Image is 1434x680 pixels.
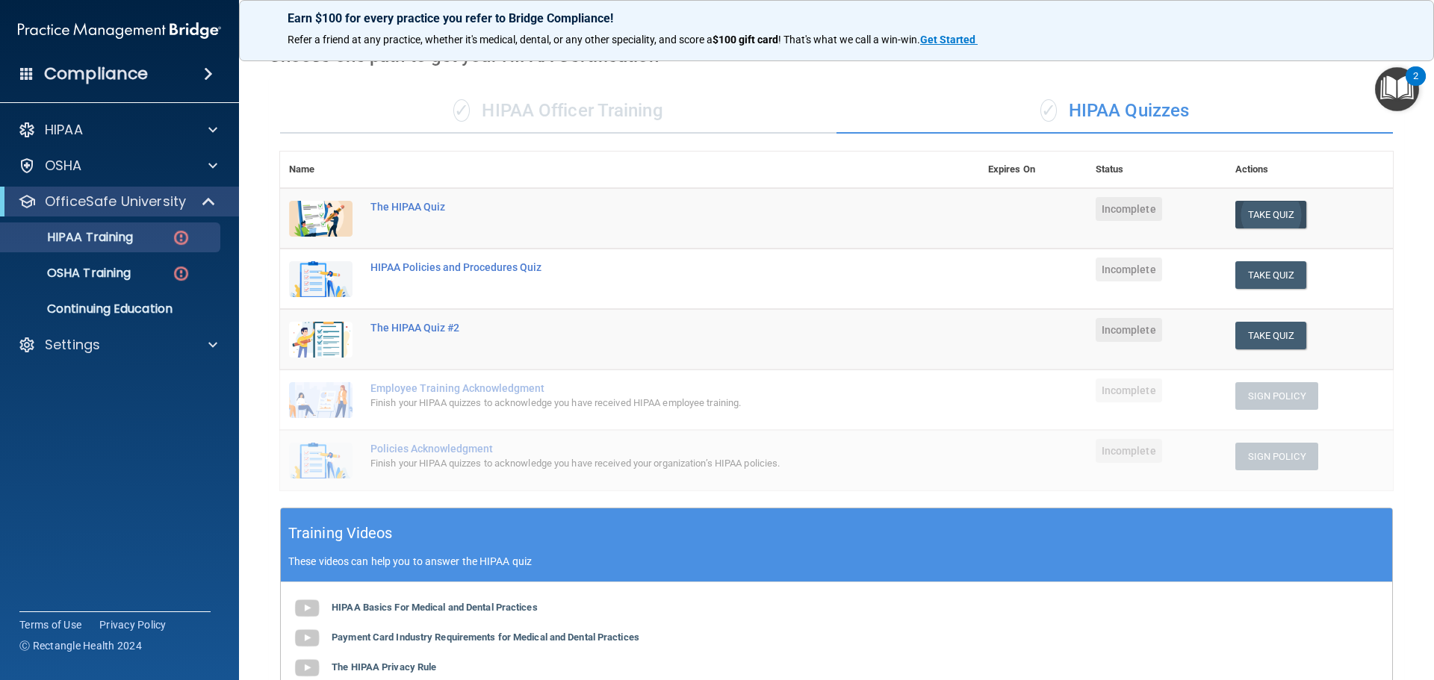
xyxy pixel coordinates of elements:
span: Incomplete [1096,439,1162,463]
img: gray_youtube_icon.38fcd6cc.png [292,623,322,653]
div: Employee Training Acknowledgment [370,382,904,394]
span: Incomplete [1096,378,1162,402]
button: Sign Policy [1235,382,1318,410]
h4: Compliance [44,63,148,84]
div: The HIPAA Quiz #2 [370,322,904,334]
strong: $100 gift card [713,34,778,46]
a: Settings [18,336,217,354]
button: Open Resource Center, 2 new notifications [1375,67,1419,111]
div: Policies Acknowledgment [370,443,904,455]
a: Terms of Use [19,617,81,632]
b: HIPAA Basics For Medical and Dental Practices [332,602,538,613]
img: PMB logo [18,16,221,46]
th: Name [280,152,361,188]
img: danger-circle.6113f641.png [172,228,190,247]
p: OfficeSafe University [45,193,186,210]
p: HIPAA Training [10,230,133,245]
a: OfficeSafe University [18,193,217,210]
p: OSHA Training [10,266,131,281]
p: Continuing Education [10,302,214,316]
a: HIPAA [18,121,217,139]
div: The HIPAA Quiz [370,201,904,213]
span: Ⓒ Rectangle Health 2024 [19,638,142,653]
b: The HIPAA Privacy Rule [332,661,436,673]
p: HIPAA [45,121,83,139]
img: gray_youtube_icon.38fcd6cc.png [292,593,322,623]
a: OSHA [18,157,217,175]
p: These videos can help you to answer the HIPAA quiz [288,555,1385,567]
a: Get Started [920,34,978,46]
th: Actions [1226,152,1393,188]
p: Settings [45,336,100,354]
p: OSHA [45,157,82,175]
a: Privacy Policy [99,617,167,632]
img: danger-circle.6113f641.png [172,264,190,283]
button: Take Quiz [1235,322,1307,349]
div: Finish your HIPAA quizzes to acknowledge you have received HIPAA employee training. [370,394,904,412]
th: Expires On [979,152,1087,188]
span: Refer a friend at any practice, whether it's medical, dental, or any other speciality, and score a [288,34,713,46]
h5: Training Videos [288,520,393,546]
span: ✓ [453,99,470,122]
strong: Get Started [920,34,975,46]
button: Sign Policy [1235,443,1318,470]
b: Payment Card Industry Requirements for Medical and Dental Practices [332,631,639,643]
th: Status [1087,152,1226,188]
span: ✓ [1040,99,1057,122]
span: ! That's what we call a win-win. [778,34,920,46]
div: Finish your HIPAA quizzes to acknowledge you have received your organization’s HIPAA policies. [370,455,904,472]
span: Incomplete [1096,197,1162,221]
p: Earn $100 for every practice you refer to Bridge Compliance! [288,11,1385,25]
button: Take Quiz [1235,261,1307,289]
div: HIPAA Policies and Procedures Quiz [370,261,904,273]
div: 2 [1413,76,1418,96]
button: Take Quiz [1235,201,1307,228]
div: HIPAA Quizzes [836,89,1393,134]
div: HIPAA Officer Training [280,89,836,134]
span: Incomplete [1096,318,1162,342]
span: Incomplete [1096,258,1162,281]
